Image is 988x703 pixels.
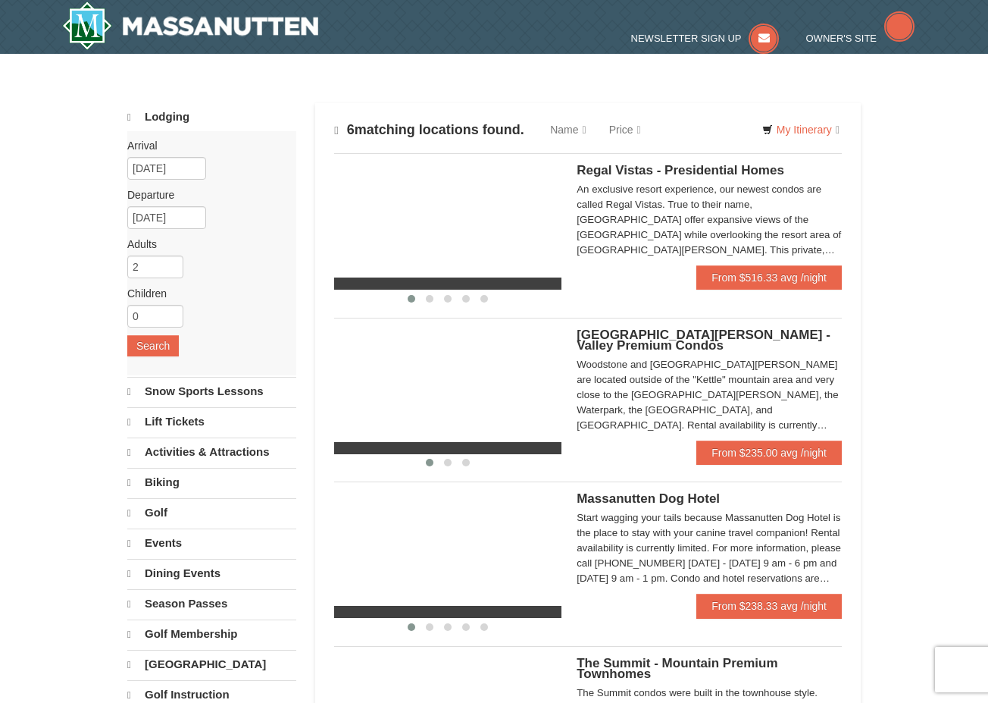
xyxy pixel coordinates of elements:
a: Massanutten Resort [62,2,318,50]
img: Massanutten Resort Logo [62,2,318,50]
label: Children [127,286,285,301]
a: Lift Tickets [127,407,296,436]
a: From $238.33 avg /night [696,594,842,618]
a: From $235.00 avg /night [696,441,842,465]
span: Regal Vistas - Presidential Homes [577,163,784,177]
a: Lodging [127,103,296,131]
label: Departure [127,187,285,202]
a: [GEOGRAPHIC_DATA] [127,650,296,679]
a: Activities & Attractions [127,438,296,466]
a: Newsletter Sign Up [631,33,780,44]
a: Snow Sports Lessons [127,377,296,406]
a: Price [598,115,652,145]
div: Start wagging your tails because Massanutten Dog Hotel is the place to stay with your canine trav... [577,510,842,586]
a: Name [539,115,597,145]
a: Dining Events [127,559,296,588]
a: From $516.33 avg /night [696,265,842,290]
div: Woodstone and [GEOGRAPHIC_DATA][PERSON_NAME] are located outside of the "Kettle" mountain area an... [577,357,842,433]
button: Search [127,335,179,356]
label: Adults [127,237,285,252]
span: The Summit - Mountain Premium Townhomes [577,656,777,681]
a: Golf [127,498,296,527]
label: Arrival [127,138,285,153]
span: [GEOGRAPHIC_DATA][PERSON_NAME] - Valley Premium Condos [577,328,830,353]
a: My Itinerary [752,118,849,141]
a: Season Passes [127,589,296,618]
a: Golf Membership [127,620,296,648]
a: Events [127,529,296,557]
span: Newsletter Sign Up [631,33,742,44]
div: An exclusive resort experience, our newest condos are called Regal Vistas. True to their name, [G... [577,182,842,258]
a: Biking [127,468,296,497]
a: Owner's Site [806,33,915,44]
span: Massanutten Dog Hotel [577,491,720,506]
span: Owner's Site [806,33,877,44]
